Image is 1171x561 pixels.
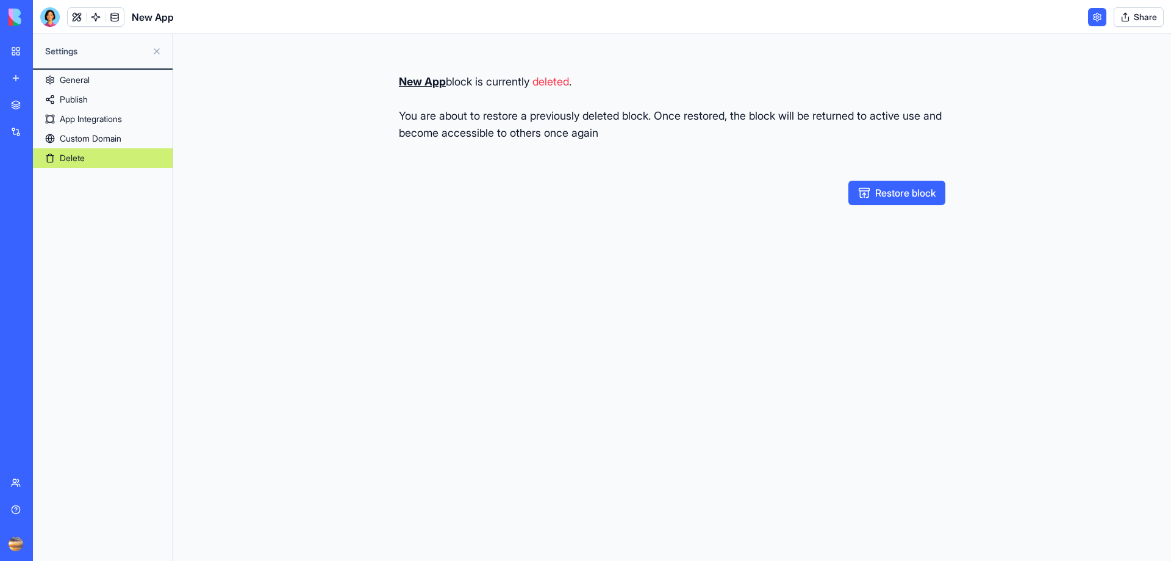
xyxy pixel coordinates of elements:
b: New App [399,75,446,88]
div: You are about to restore a previously deleted block. Once restored, the block will be returned to... [399,73,945,142]
button: Restore block [848,181,945,205]
img: logo [9,9,84,26]
span: Settings [45,45,147,57]
img: ACg8ocITS3TDUYq4AfWM5-F7x6DCDXwDepHSOtlnKrYXL0UZ1VAnXEPBeQ=s96-c [9,537,23,551]
h3: block is currently . [399,73,945,90]
a: Publish [33,90,173,109]
a: General [33,70,173,90]
a: Delete [33,148,173,168]
a: Custom Domain [33,129,173,148]
span: deleted [532,75,569,88]
button: Share [1114,7,1164,27]
a: App Integrations [33,109,173,129]
h1: New App [132,10,174,24]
